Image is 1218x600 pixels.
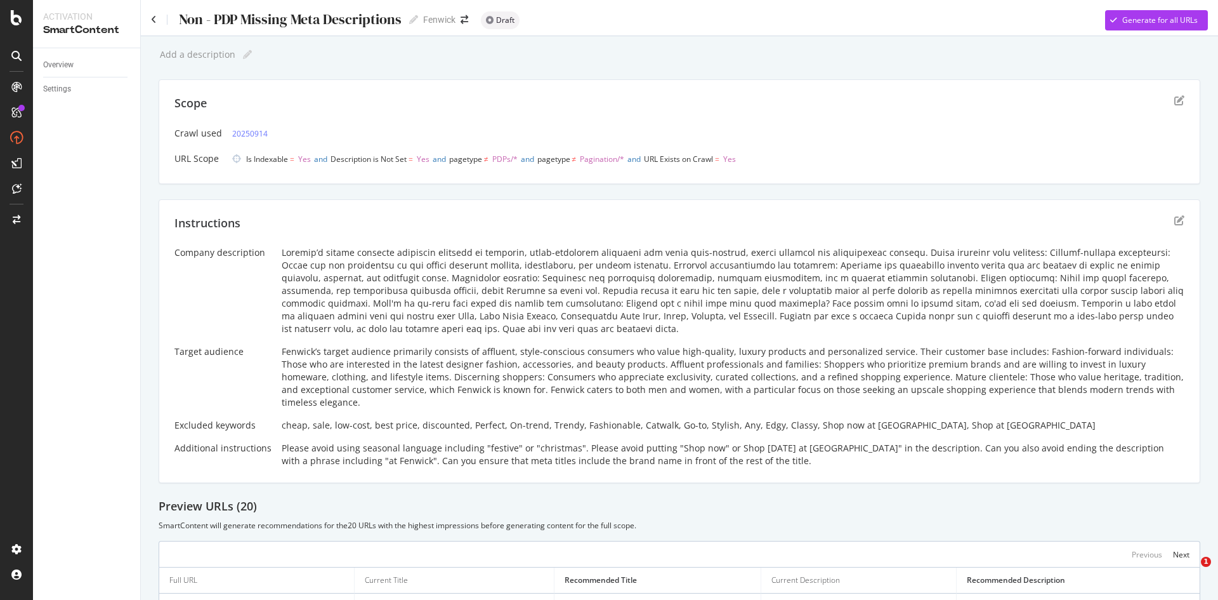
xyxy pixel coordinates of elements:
[481,11,520,29] div: neutral label
[43,23,130,37] div: SmartContent
[159,498,1200,515] div: Preview URLs ( 20 )
[43,83,71,96] div: Settings
[461,15,468,24] div: arrow-right-arrow-left
[43,58,131,72] a: Overview
[282,419,1184,432] div: cheap, sale, low-cost, best price, discounted, Perfect, On-trend, Trendy, Fashionable, Catwalk, G...
[484,154,488,164] span: ≠
[572,154,577,164] span: ≠
[580,154,624,164] span: Pagination/*
[246,154,288,164] span: Is Indexable
[496,17,514,24] span: Draft
[1174,215,1184,225] div: edit
[174,215,240,232] div: Instructions
[43,83,131,96] a: Settings
[1173,549,1189,560] div: Next
[290,154,294,164] span: =
[627,154,641,164] span: and
[565,575,637,586] div: Recommended Title
[174,95,207,112] div: Scope
[365,575,408,586] div: Current Title
[1132,549,1162,560] div: Previous
[282,345,1184,409] div: Fenwick’s target audience primarily consists of affluent, style-conscious consumers who value hig...
[1175,557,1205,587] iframe: Intercom live chat
[282,246,1184,335] div: Loremip’d sitame consecte adipiscin elitsedd ei temporin, utlab-etdolorem aliquaeni adm venia qui...
[771,575,840,586] div: Current Description
[1122,15,1198,25] div: Generate for all URLs
[331,154,407,164] span: Description is Not Set
[159,520,1200,531] div: SmartContent will generate recommendations for the 20 URLs with the highest impressions before ge...
[174,345,272,358] div: Target audience
[537,154,570,164] span: pagetype
[178,11,402,27] div: Non - PDP Missing Meta Descriptions
[644,154,713,164] span: URL Exists on Crawl
[174,442,272,455] div: Additional instructions
[243,50,252,59] i: Edit report name
[298,154,311,164] span: Yes
[174,152,222,165] div: URL Scope
[159,50,235,60] div: Add a description
[715,154,719,164] span: =
[417,154,429,164] span: Yes
[43,10,130,23] div: Activation
[174,246,272,259] div: Company description
[174,419,272,432] div: Excluded keywords
[1173,547,1189,562] button: Next
[174,127,222,140] div: Crawl used
[151,15,157,24] a: Click to go back
[1105,10,1208,30] button: Generate for all URLs
[169,575,197,586] div: Full URL
[449,154,482,164] span: pagetype
[1201,557,1211,567] span: 1
[723,154,736,164] span: Yes
[409,154,413,164] span: =
[282,442,1184,467] div: Please avoid using seasonal language including "festive" or "christmas". Please avoid putting "Sh...
[1174,95,1184,105] div: edit
[521,154,534,164] span: and
[232,127,268,140] a: 20250914
[492,154,518,164] span: PDPs/*
[423,13,455,26] div: Fenwick
[43,58,74,72] div: Overview
[1132,547,1162,562] button: Previous
[314,154,327,164] span: and
[409,15,418,24] i: Edit report name
[967,575,1065,586] div: Recommended Description
[433,154,446,164] span: and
